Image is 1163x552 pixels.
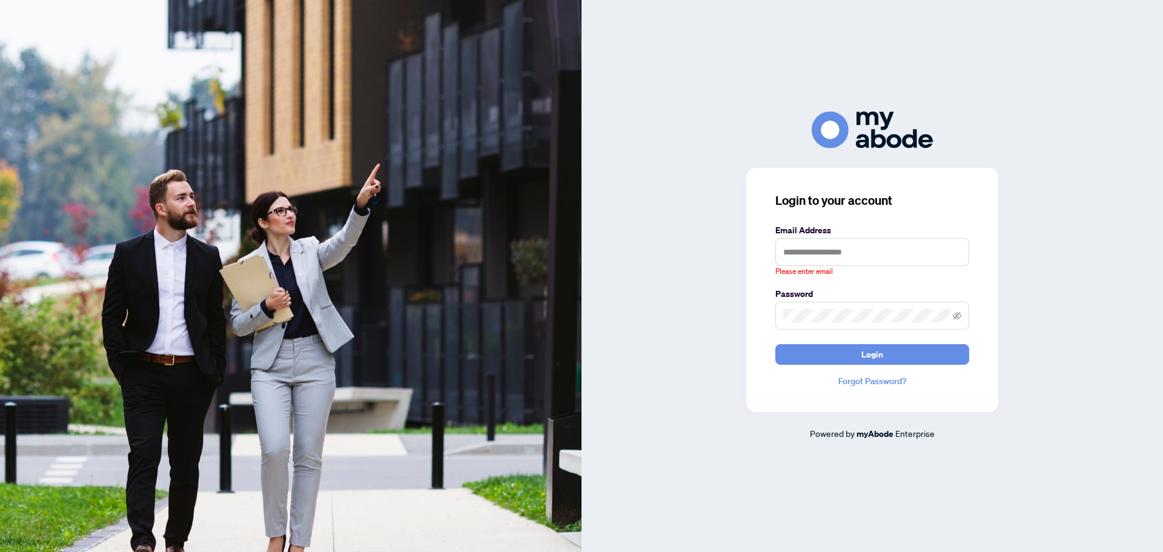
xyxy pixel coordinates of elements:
h3: Login to your account [775,192,969,209]
img: ma-logo [812,111,933,148]
span: Powered by [810,428,855,439]
span: Enterprise [895,428,935,439]
span: eye-invisible [953,311,961,320]
span: Login [861,345,883,364]
span: Please enter email [775,266,833,278]
a: myAbode [857,427,893,441]
label: Email Address [775,224,969,237]
button: Login [775,344,969,365]
a: Forgot Password? [775,374,969,388]
label: Password [775,287,969,301]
